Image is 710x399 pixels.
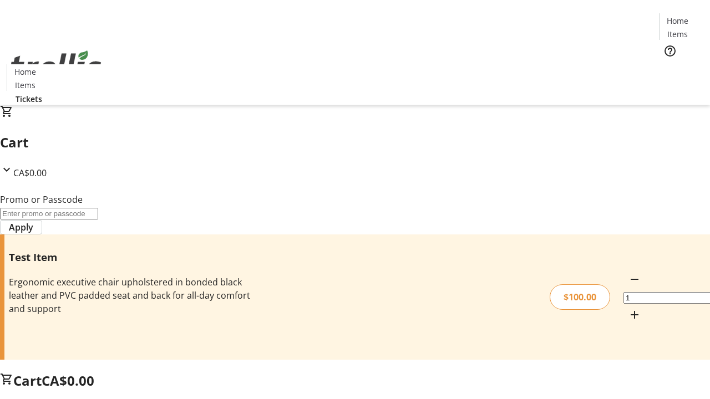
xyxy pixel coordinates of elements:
span: CA$0.00 [42,371,94,390]
button: Help [659,40,681,62]
span: Tickets [16,93,42,105]
a: Home [660,15,695,27]
span: Home [14,66,36,78]
span: Items [15,79,35,91]
span: CA$0.00 [13,167,47,179]
div: $100.00 [550,284,610,310]
div: Ergonomic executive chair upholstered in bonded black leather and PVC padded seat and back for al... [9,275,251,315]
a: Tickets [659,64,703,76]
a: Tickets [7,93,51,105]
a: Home [7,66,43,78]
span: Items [667,28,688,40]
span: Home [667,15,688,27]
span: Apply [9,221,33,234]
img: Orient E2E Organization rStvEu4mao's Logo [7,38,105,94]
a: Items [7,79,43,91]
a: Items [660,28,695,40]
span: Tickets [668,64,694,76]
h3: Test Item [9,249,251,265]
button: Increment by one [623,304,646,326]
button: Decrement by one [623,268,646,290]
